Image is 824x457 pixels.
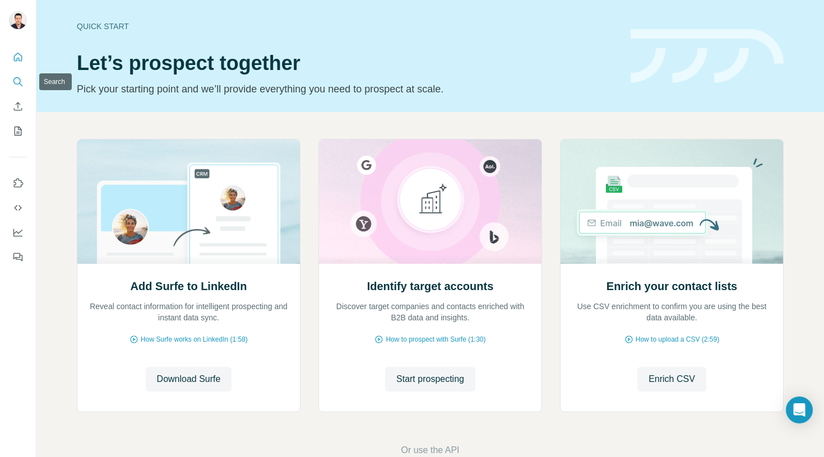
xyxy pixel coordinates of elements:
[636,334,719,344] span: How to upload a CSV (2:59)
[9,96,27,116] button: Enrich CSV
[9,47,27,67] button: Quick start
[146,367,232,391] button: Download Surfe
[9,247,27,267] button: Feedback
[572,301,772,323] p: Use CSV enrichment to confirm you are using the best data available.
[9,198,27,218] button: Use Surfe API
[9,72,27,92] button: Search
[157,372,221,386] span: Download Surfe
[385,367,475,391] button: Start prospecting
[631,29,784,83] img: banner
[401,444,459,457] button: Or use the API
[77,21,617,32] div: Quick start
[9,173,27,193] button: Use Surfe on LinkedIn
[607,278,737,294] h2: Enrich your contact lists
[560,139,784,264] img: Enrich your contact lists
[89,301,289,323] p: Reveal contact information for intelligent prospecting and instant data sync.
[386,334,485,344] span: How to prospect with Surfe (1:30)
[649,372,695,386] span: Enrich CSV
[396,372,464,386] span: Start prospecting
[9,121,27,141] button: My lists
[9,11,27,29] img: Avatar
[318,139,542,264] img: Identify target accounts
[141,334,248,344] span: How Surfe works on LinkedIn (1:58)
[77,52,617,74] h1: Let’s prospect together
[9,222,27,243] button: Dashboard
[77,81,617,97] p: Pick your starting point and we’ll provide everything you need to prospect at scale.
[131,278,247,294] h2: Add Surfe to LinkedIn
[77,139,300,264] img: Add Surfe to LinkedIn
[637,367,706,391] button: Enrich CSV
[367,278,494,294] h2: Identify target accounts
[330,301,530,323] p: Discover target companies and contacts enriched with B2B data and insights.
[786,397,813,423] div: Open Intercom Messenger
